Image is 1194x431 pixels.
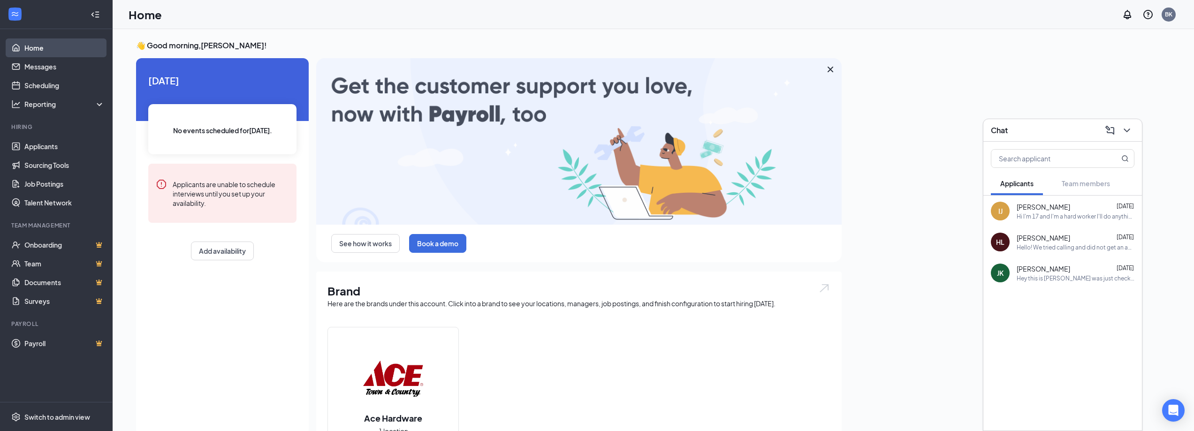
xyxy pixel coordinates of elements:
div: Hello! We tried calling and did not get an answer and we weren't able to leave a message. Are you... [1017,243,1134,251]
div: Team Management [11,221,103,229]
span: [PERSON_NAME] [1017,202,1070,212]
h1: Brand [327,283,830,299]
div: Open Intercom Messenger [1162,399,1185,422]
span: [PERSON_NAME] [1017,233,1070,242]
img: Ace Hardware [363,348,423,408]
button: Add availability [191,242,254,260]
button: ChevronDown [1119,123,1134,138]
svg: MagnifyingGlass [1121,155,1129,162]
svg: QuestionInfo [1142,9,1154,20]
a: TeamCrown [24,254,105,273]
div: Hey this is [PERSON_NAME] was just checking on my application I'm available for a interview at an... [1017,274,1134,282]
span: Team members [1062,179,1110,188]
svg: ChevronDown [1121,125,1133,136]
h3: Chat [991,125,1008,136]
div: Applicants are unable to schedule interviews until you set up your availability. [173,179,289,208]
div: Hi I'm 17 and I'm a hard worker I'll do anything asked of me I just need a job I can work [DEMOGR... [1017,212,1134,220]
div: HL [996,237,1004,247]
span: No events scheduled for [DATE] . [173,125,272,136]
span: [DATE] [1117,203,1134,210]
h1: Home [129,7,162,23]
span: [DATE] [1117,234,1134,241]
div: BK [1165,10,1172,18]
svg: Error [156,179,167,190]
span: [PERSON_NAME] [1017,264,1070,273]
svg: Settings [11,412,21,422]
svg: WorkstreamLogo [10,9,20,19]
button: See how it works [331,234,400,253]
span: [DATE] [148,73,297,88]
div: Here are the brands under this account. Click into a brand to see your locations, managers, job p... [327,299,830,308]
div: Hiring [11,123,103,131]
button: ComposeMessage [1103,123,1118,138]
div: Reporting [24,99,105,109]
h2: Ace Hardware [355,412,432,424]
div: IJ [998,206,1003,216]
span: Applicants [1000,179,1034,188]
a: Job Postings [24,174,105,193]
a: PayrollCrown [24,334,105,353]
svg: Notifications [1122,9,1133,20]
a: Sourcing Tools [24,156,105,174]
button: Book a demo [409,234,466,253]
div: Payroll [11,320,103,328]
div: Switch to admin view [24,412,90,422]
span: [DATE] [1117,265,1134,272]
svg: Analysis [11,99,21,109]
a: DocumentsCrown [24,273,105,292]
svg: Cross [825,64,836,75]
a: Scheduling [24,76,105,95]
div: JK [997,268,1004,278]
img: open.6027fd2a22e1237b5b06.svg [818,283,830,294]
a: Home [24,38,105,57]
a: Messages [24,57,105,76]
svg: Collapse [91,10,100,19]
a: Applicants [24,137,105,156]
a: SurveysCrown [24,292,105,310]
img: payroll-large.gif [316,58,842,225]
a: Talent Network [24,193,105,212]
h3: 👋 Good morning, [PERSON_NAME] ! [136,40,842,51]
input: Search applicant [991,150,1103,167]
svg: ComposeMessage [1104,125,1116,136]
a: OnboardingCrown [24,235,105,254]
